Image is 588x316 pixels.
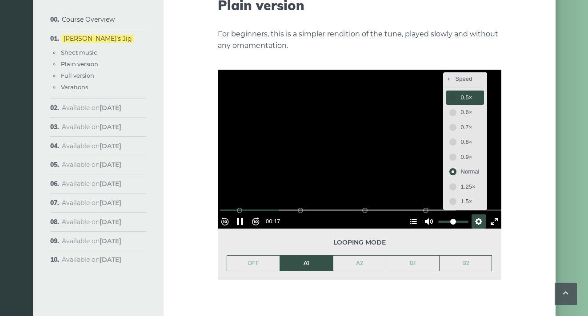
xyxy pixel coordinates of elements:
[100,237,121,245] strong: [DATE]
[218,28,501,51] p: For beginners, this is a simpler rendition of the tune, played slowly and without any ornamentation.
[61,83,88,91] a: Varations
[62,123,121,131] span: Available on
[100,218,121,226] strong: [DATE]
[100,161,121,169] strong: [DATE]
[62,199,121,207] span: Available on
[62,161,121,169] span: Available on
[227,237,492,248] span: Looping mode
[62,218,121,226] span: Available on
[100,123,121,131] strong: [DATE]
[61,72,94,79] a: Full version
[100,142,121,150] strong: [DATE]
[62,35,134,43] a: [PERSON_NAME]’s Jig
[100,104,121,112] strong: [DATE]
[62,180,121,188] span: Available on
[62,256,121,264] span: Available on
[62,16,115,24] a: Course Overview
[440,256,492,271] a: B2
[62,237,121,245] span: Available on
[100,256,121,264] strong: [DATE]
[62,104,121,112] span: Available on
[61,49,97,56] a: Sheet music
[62,142,121,150] span: Available on
[61,60,98,67] a: Plain version
[386,256,439,271] a: B1
[227,256,280,271] a: OFF
[100,199,121,207] strong: [DATE]
[333,256,386,271] a: A2
[100,180,121,188] strong: [DATE]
